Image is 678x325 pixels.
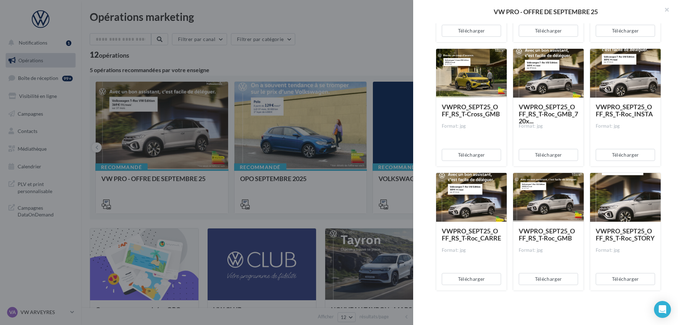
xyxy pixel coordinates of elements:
[654,301,671,318] div: Open Intercom Messenger
[442,123,501,129] div: Format: jpg
[442,149,501,161] button: Télécharger
[519,123,578,129] div: Format: jpg
[519,103,578,125] span: VWPRO_SEPT25_OFF_RS_T-Roc_GMB_720x...
[596,123,655,129] div: Format: jpg
[596,103,653,118] span: VWPRO_SEPT25_OFF_RS_T-Roc_INSTA
[519,227,575,242] span: VWPRO_SEPT25_OFF_RS_T-Roc_GMB
[596,25,655,37] button: Télécharger
[424,8,667,15] div: VW PRO - OFFRE DE SEPTEMBRE 25
[519,273,578,285] button: Télécharger
[442,247,501,254] div: Format: jpg
[442,273,501,285] button: Télécharger
[519,247,578,254] div: Format: jpg
[596,149,655,161] button: Télécharger
[596,273,655,285] button: Télécharger
[442,227,501,242] span: VWPRO_SEPT25_OFF_RS_T-Roc_CARRE
[442,25,501,37] button: Télécharger
[442,103,500,118] span: VWPRO_SEPT25_OFF_RS_T-Cross_GMB
[519,25,578,37] button: Télécharger
[596,247,655,254] div: Format: jpg
[519,149,578,161] button: Télécharger
[596,227,655,242] span: VWPRO_SEPT25_OFF_RS_T-Roc_STORY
